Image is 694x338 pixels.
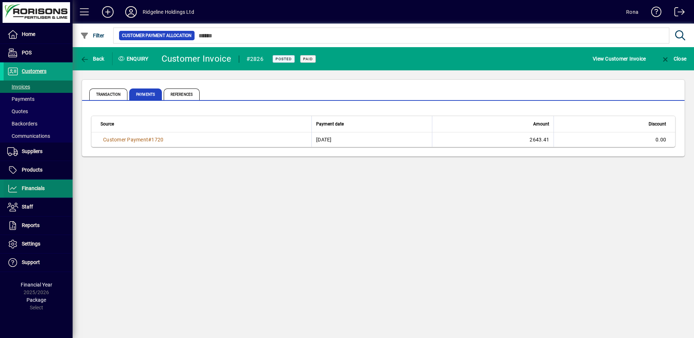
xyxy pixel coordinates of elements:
[316,120,428,128] div: Payment date
[22,50,32,55] span: POS
[316,120,344,128] span: Payment date
[113,53,156,65] div: Enquiry
[554,132,675,147] td: 0.00
[22,68,46,74] span: Customers
[80,33,105,38] span: Filter
[4,25,73,44] a: Home
[4,118,73,130] a: Backorders
[653,52,694,65] app-page-header-button: Close enquiry
[661,56,686,62] span: Close
[22,31,35,37] span: Home
[4,81,73,93] a: Invoices
[78,52,106,65] button: Back
[432,132,554,147] td: 2643.41
[7,96,34,102] span: Payments
[659,52,688,65] button: Close
[148,137,151,143] span: #
[4,130,73,142] a: Communications
[646,1,662,25] a: Knowledge Base
[649,120,666,128] span: Discount
[669,1,685,25] a: Logout
[4,198,73,216] a: Staff
[119,5,143,18] button: Profile
[591,52,648,65] button: View Customer Invoice
[22,241,40,247] span: Settings
[151,137,163,143] span: 1720
[21,282,52,288] span: Financial Year
[4,93,73,105] a: Payments
[4,161,73,179] a: Products
[78,29,106,42] button: Filter
[22,167,42,173] span: Products
[275,57,292,61] span: Posted
[533,120,549,128] span: Amount
[4,217,73,235] a: Reports
[164,88,200,100] span: References
[7,84,30,90] span: Invoices
[22,148,42,154] span: Suppliers
[4,253,73,272] a: Support
[80,56,105,62] span: Back
[311,132,432,147] td: [DATE]
[4,180,73,198] a: Financials
[103,137,148,143] span: Customer Payment
[7,121,37,127] span: Backorders
[22,259,40,265] span: Support
[73,52,113,65] app-page-header-button: Back
[246,53,264,65] div: #2826
[26,297,46,303] span: Package
[7,108,28,114] span: Quotes
[101,136,166,144] a: Customer Payment#1720
[22,185,45,191] span: Financials
[626,6,638,18] div: Rona
[7,133,50,139] span: Communications
[22,204,33,210] span: Staff
[22,222,40,228] span: Reports
[101,120,114,128] span: Source
[4,105,73,118] a: Quotes
[4,143,73,161] a: Suppliers
[303,57,313,61] span: Paid
[4,235,73,253] a: Settings
[593,53,646,65] span: View Customer Invoice
[162,53,232,65] div: Customer Invoice
[122,32,192,39] span: Customer Payment Allocation
[143,6,194,18] div: Ridgeline Holdings Ltd
[129,88,162,100] span: Payments
[89,88,127,100] span: Transaction
[96,5,119,18] button: Add
[4,44,73,62] a: POS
